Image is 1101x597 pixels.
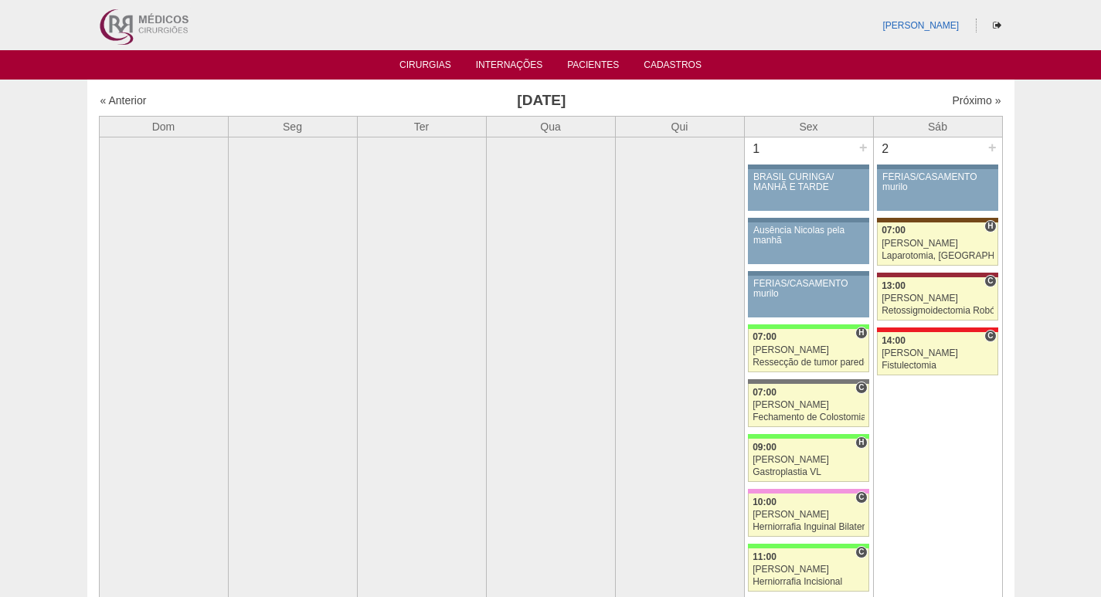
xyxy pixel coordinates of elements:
[748,434,868,439] div: Key: Brasil
[855,382,867,394] span: Consultório
[753,522,865,532] div: Herniorrafia Inguinal Bilateral
[748,324,868,329] div: Key: Brasil
[986,137,999,158] div: +
[877,277,997,321] a: C 13:00 [PERSON_NAME] Retossigmoidectomia Robótica
[877,165,997,169] div: Key: Aviso
[882,20,959,31] a: [PERSON_NAME]
[882,280,906,291] span: 13:00
[316,90,766,112] h3: [DATE]
[753,497,776,507] span: 10:00
[748,544,868,548] div: Key: Brasil
[952,94,1001,107] a: Próximo »
[984,275,996,287] span: Consultório
[882,361,994,371] div: Fistulectomia
[748,276,868,317] a: FÉRIAS/CASAMENTO murilo
[615,116,744,137] th: Qui
[644,59,702,75] a: Cadastros
[748,379,868,384] div: Key: Santa Catarina
[753,172,864,192] div: BRASIL CURINGA/ MANHÃ E TARDE
[99,116,228,137] th: Dom
[753,358,865,368] div: Ressecção de tumor parede abdominal pélvica
[877,327,997,332] div: Key: Assunção
[748,329,868,372] a: H 07:00 [PERSON_NAME] Ressecção de tumor parede abdominal pélvica
[855,546,867,558] span: Consultório
[857,137,870,158] div: +
[748,271,868,276] div: Key: Aviso
[753,226,864,246] div: Ausência Nicolas pela manhã
[753,331,776,342] span: 07:00
[753,455,865,465] div: [PERSON_NAME]
[748,169,868,211] a: BRASIL CURINGA/ MANHÃ E TARDE
[745,137,769,161] div: 1
[753,345,865,355] div: [PERSON_NAME]
[399,59,451,75] a: Cirurgias
[877,218,997,222] div: Key: Santa Joana
[567,59,619,75] a: Pacientes
[753,279,864,299] div: FÉRIAS/CASAMENTO murilo
[753,551,776,562] span: 11:00
[748,222,868,264] a: Ausência Nicolas pela manhã
[874,137,898,161] div: 2
[753,467,865,477] div: Gastroplastia VL
[855,436,867,449] span: Hospital
[753,510,865,520] div: [PERSON_NAME]
[882,239,994,249] div: [PERSON_NAME]
[748,218,868,222] div: Key: Aviso
[984,330,996,342] span: Consultório
[877,222,997,266] a: H 07:00 [PERSON_NAME] Laparotomia, [GEOGRAPHIC_DATA], Drenagem, Bridas
[993,21,1001,30] i: Sair
[744,116,873,137] th: Sex
[357,116,486,137] th: Ter
[882,306,994,316] div: Retossigmoidectomia Robótica
[753,577,865,587] div: Herniorrafia Incisional
[882,225,906,236] span: 07:00
[753,400,865,410] div: [PERSON_NAME]
[882,251,994,261] div: Laparotomia, [GEOGRAPHIC_DATA], Drenagem, Bridas
[476,59,543,75] a: Internações
[882,293,994,304] div: [PERSON_NAME]
[984,220,996,232] span: Hospital
[748,165,868,169] div: Key: Aviso
[877,273,997,277] div: Key: Sírio Libanês
[877,332,997,375] a: C 14:00 [PERSON_NAME] Fistulectomia
[882,335,906,346] span: 14:00
[877,169,997,211] a: FÉRIAS/CASAMENTO murilo
[753,387,776,398] span: 07:00
[882,172,993,192] div: FÉRIAS/CASAMENTO murilo
[748,384,868,427] a: C 07:00 [PERSON_NAME] Fechamento de Colostomia ou Enterostomia
[228,116,357,137] th: Seg
[748,439,868,482] a: H 09:00 [PERSON_NAME] Gastroplastia VL
[882,348,994,358] div: [PERSON_NAME]
[855,327,867,339] span: Hospital
[748,489,868,494] div: Key: Albert Einstein
[753,565,865,575] div: [PERSON_NAME]
[486,116,615,137] th: Qua
[748,548,868,592] a: C 11:00 [PERSON_NAME] Herniorrafia Incisional
[748,494,868,537] a: C 10:00 [PERSON_NAME] Herniorrafia Inguinal Bilateral
[855,491,867,504] span: Consultório
[753,442,776,453] span: 09:00
[873,116,1002,137] th: Sáb
[100,94,147,107] a: « Anterior
[753,412,865,422] div: Fechamento de Colostomia ou Enterostomia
